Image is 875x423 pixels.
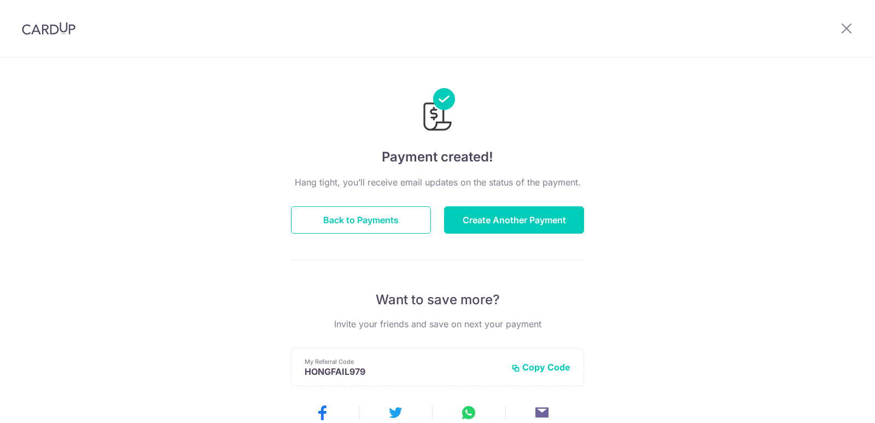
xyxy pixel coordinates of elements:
[444,206,584,234] button: Create Another Payment
[305,366,503,377] p: HONGFAIL979
[511,362,570,373] button: Copy Code
[305,357,503,366] p: My Referral Code
[420,88,455,134] img: Payments
[291,147,584,167] h4: Payment created!
[22,22,75,35] img: CardUp
[291,176,584,189] p: Hang tight, you’ll receive email updates on the status of the payment.
[291,206,431,234] button: Back to Payments
[291,291,584,309] p: Want to save more?
[291,317,584,331] p: Invite your friends and save on next your payment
